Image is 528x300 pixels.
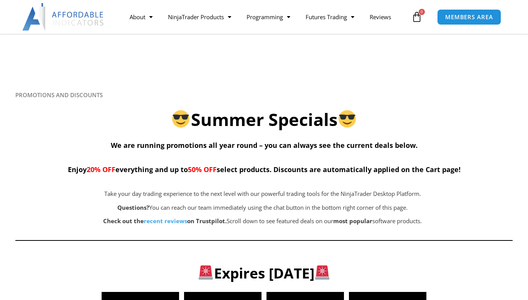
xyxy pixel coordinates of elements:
[339,110,356,128] img: 😎
[298,8,362,26] a: Futures Trading
[400,6,434,28] a: 0
[15,91,513,99] h6: PROMOTIONS AND DISCOUNTS
[199,265,213,280] img: 🚨
[15,108,513,131] h2: Summer Specials
[315,265,329,280] img: 🚨
[172,110,189,128] img: 😎
[68,165,461,174] span: Enjoy everything and up to select products. Discounts are automatically applied on the Cart page!
[437,9,501,25] a: MEMBERS AREA
[144,217,187,225] a: recent reviews
[87,165,115,174] span: 20% OFF
[419,9,425,15] span: 0
[333,217,372,225] b: most popular
[122,8,160,26] a: About
[111,141,418,150] span: We are running promotions all year round – you can always see the current deals below.
[22,3,105,31] img: LogoAI | Affordable Indicators – NinjaTrader
[103,217,227,225] strong: Check out the on Trustpilot.
[160,8,239,26] a: NinjaTrader Products
[122,8,409,26] nav: Menu
[239,8,298,26] a: Programming
[117,204,149,211] strong: Questions?
[21,264,507,282] h3: Expires [DATE]
[188,165,217,174] span: 50% OFF
[104,190,421,197] span: Take your day trading experience to the next level with our powerful trading tools for the NinjaT...
[54,216,471,227] p: Scroll down to see featured deals on our software products.
[362,8,399,26] a: Reviews
[54,202,471,213] p: You can reach our team immediately using the chat button in the bottom right corner of this page.
[445,14,493,20] span: MEMBERS AREA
